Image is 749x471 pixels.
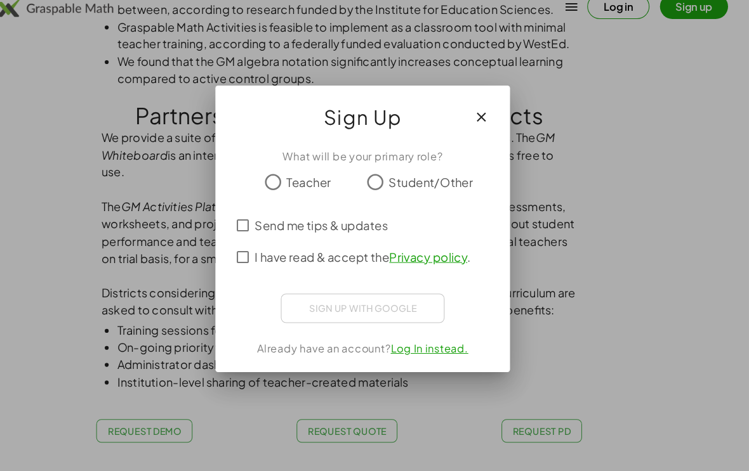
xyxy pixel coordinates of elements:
span: I have read & accept the . [270,254,479,271]
span: Teacher [300,182,343,199]
div: What will be your primary role? [247,158,502,173]
span: Send me tips & updates [270,224,399,241]
div: Already have an account? [247,344,502,359]
a: Log In instead. [402,345,477,358]
span: Student/Other [400,182,482,199]
a: Privacy policy [401,255,476,270]
span: Sign Up [336,112,413,143]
